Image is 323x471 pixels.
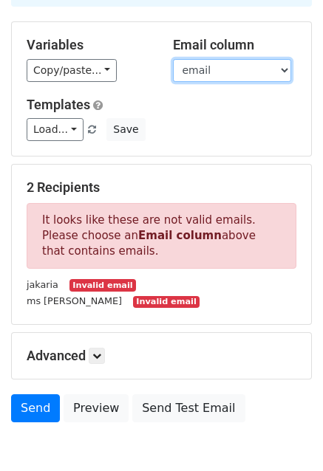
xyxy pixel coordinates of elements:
a: Load... [27,118,84,141]
small: Invalid email [133,296,200,309]
p: It looks like these are not valid emails. Please choose an above that contains emails. [27,203,296,269]
a: Send Test Email [132,394,245,422]
small: Invalid email [69,279,136,292]
small: jakaria [27,279,58,290]
button: Save [106,118,145,141]
iframe: Chat Widget [249,400,323,471]
a: Send [11,394,60,422]
h5: Advanced [27,348,296,364]
small: ms [PERSON_NAME] [27,295,122,306]
a: Preview [64,394,129,422]
h5: 2 Recipients [27,179,296,196]
a: Copy/paste... [27,59,117,82]
h5: Email column [173,37,297,53]
h5: Variables [27,37,151,53]
strong: Email column [138,229,222,242]
a: Templates [27,97,90,112]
